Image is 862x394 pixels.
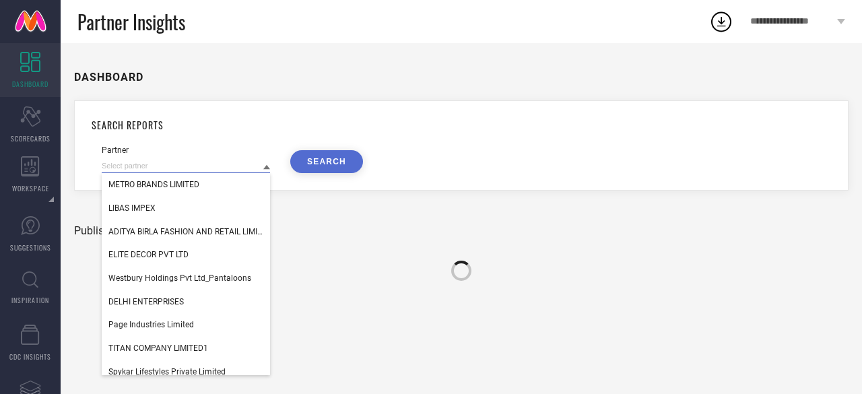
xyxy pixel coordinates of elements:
div: Westbury Holdings Pvt Ltd_Pantaloons [102,267,270,290]
div: DELHI ENTERPRISES [102,290,270,313]
h1: SEARCH REPORTS [92,118,831,132]
div: ELITE DECOR PVT LTD [102,243,270,266]
span: DASHBOARD [12,79,48,89]
span: ELITE DECOR PVT LTD [108,250,189,259]
span: Westbury Holdings Pvt Ltd_Pantaloons [108,273,251,283]
span: LIBAS IMPEX [108,203,156,213]
div: Partner [102,145,270,155]
span: ADITYA BIRLA FASHION AND RETAIL LIMITED (MADURA FASHION & LIFESTYLE DIVISION) [108,227,263,236]
div: Open download list [709,9,733,34]
span: SUGGESTIONS [10,242,51,253]
span: Page Industries Limited [108,320,194,329]
span: CDC INSIGHTS [9,352,51,362]
input: Select partner [102,159,270,173]
span: DELHI ENTERPRISES [108,297,184,306]
div: Page Industries Limited [102,313,270,336]
div: Published Reports [74,224,849,237]
button: SEARCH [290,150,363,173]
h1: DASHBOARD [74,71,143,84]
span: Partner Insights [77,8,185,36]
div: LIBAS IMPEX [102,197,270,220]
div: ADITYA BIRLA FASHION AND RETAIL LIMITED (MADURA FASHION & LIFESTYLE DIVISION) [102,220,270,243]
div: TITAN COMPANY LIMITED1 [102,337,270,360]
span: SCORECARDS [11,133,51,143]
span: WORKSPACE [12,183,49,193]
span: Spykar Lifestyles Private Limited [108,367,226,376]
span: TITAN COMPANY LIMITED1 [108,343,208,353]
div: METRO BRANDS LIMITED [102,173,270,196]
span: INSPIRATION [11,295,49,305]
div: Spykar Lifestyles Private Limited [102,360,270,383]
span: METRO BRANDS LIMITED [108,180,199,189]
